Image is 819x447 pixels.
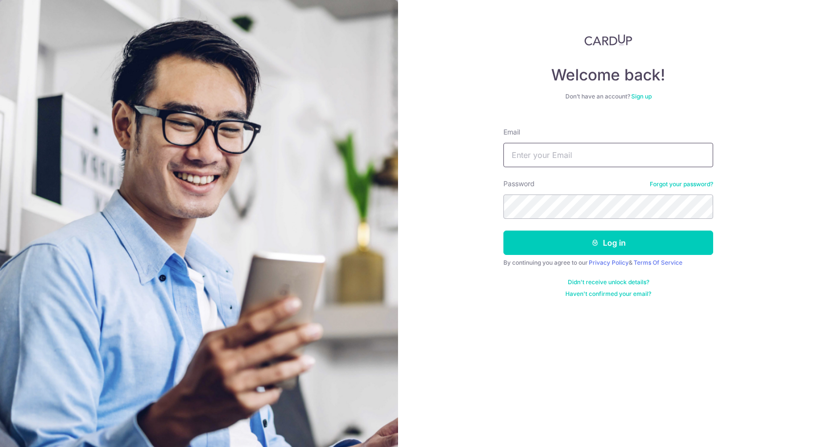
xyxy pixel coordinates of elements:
[503,179,535,189] label: Password
[650,180,713,188] a: Forgot your password?
[503,127,520,137] label: Email
[634,259,682,266] a: Terms Of Service
[503,231,713,255] button: Log in
[503,259,713,267] div: By continuing you agree to our &
[503,65,713,85] h4: Welcome back!
[565,290,651,298] a: Haven't confirmed your email?
[503,143,713,167] input: Enter your Email
[584,34,632,46] img: CardUp Logo
[589,259,629,266] a: Privacy Policy
[568,278,649,286] a: Didn't receive unlock details?
[503,93,713,100] div: Don’t have an account?
[631,93,652,100] a: Sign up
